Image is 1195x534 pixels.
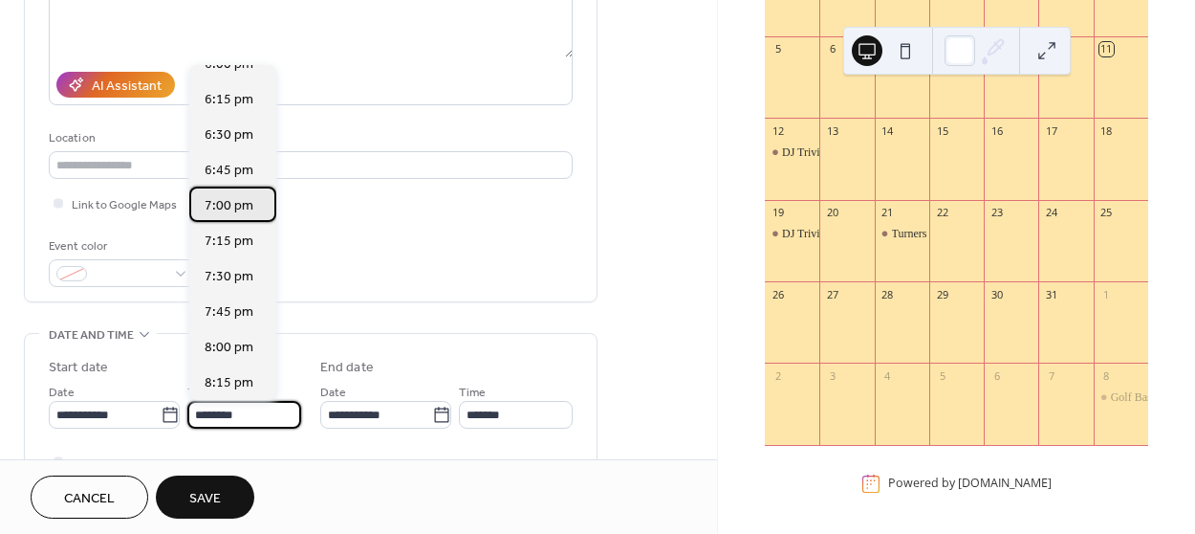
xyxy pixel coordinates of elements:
[989,287,1004,301] div: 30
[765,145,819,161] div: DJ Trivia
[1044,123,1058,138] div: 17
[72,195,177,215] span: Link to Google Maps
[1094,389,1148,406] div: Golf Bash 2025
[1099,42,1114,56] div: 11
[825,206,839,220] div: 20
[49,325,134,345] span: Date and time
[205,301,253,322] span: 7:45 pm
[205,266,253,286] span: 7:30 pm
[205,89,253,109] span: 6:15 pm
[771,287,785,301] div: 26
[825,42,839,56] div: 6
[1099,123,1114,138] div: 18
[320,383,346,403] span: Date
[459,383,486,403] span: Time
[880,206,895,220] div: 21
[64,489,115,509] span: Cancel
[989,368,1004,383] div: 6
[49,383,75,403] span: Date
[205,195,253,215] span: 7:00 pm
[1044,368,1058,383] div: 7
[205,124,253,145] span: 6:30 pm
[771,368,785,383] div: 2
[49,358,108,378] div: Start date
[782,145,825,161] div: DJ Trivia
[1099,287,1114,301] div: 1
[72,454,105,474] span: All day
[989,123,1004,138] div: 16
[765,226,819,242] div: DJ Trivia
[1111,389,1184,406] div: Golf Bash 2025
[187,383,214,403] span: Time
[825,123,839,138] div: 13
[205,160,253,180] span: 6:45 pm
[771,42,785,56] div: 5
[880,287,895,301] div: 28
[49,236,192,256] div: Event color
[92,77,162,97] div: AI Assistant
[771,123,785,138] div: 12
[958,476,1052,492] a: [DOMAIN_NAME]
[989,206,1004,220] div: 23
[1044,206,1058,220] div: 24
[825,287,839,301] div: 27
[782,226,825,242] div: DJ Trivia
[156,476,254,519] button: Save
[31,476,148,519] button: Cancel
[1099,368,1114,383] div: 8
[825,368,839,383] div: 3
[320,358,374,378] div: End date
[892,226,993,242] div: Turners Club Meeting
[205,337,253,357] span: 8:00 pm
[935,123,949,138] div: 15
[888,476,1052,492] div: Powered by
[49,128,569,148] div: Location
[935,368,949,383] div: 5
[935,206,949,220] div: 22
[1099,206,1114,220] div: 25
[1044,287,1058,301] div: 31
[771,206,785,220] div: 19
[189,489,221,509] span: Save
[880,368,895,383] div: 4
[56,72,175,98] button: AI Assistant
[205,231,253,251] span: 7:15 pm
[935,287,949,301] div: 29
[205,372,253,392] span: 8:15 pm
[880,123,895,138] div: 14
[875,226,929,242] div: Turners Club Meeting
